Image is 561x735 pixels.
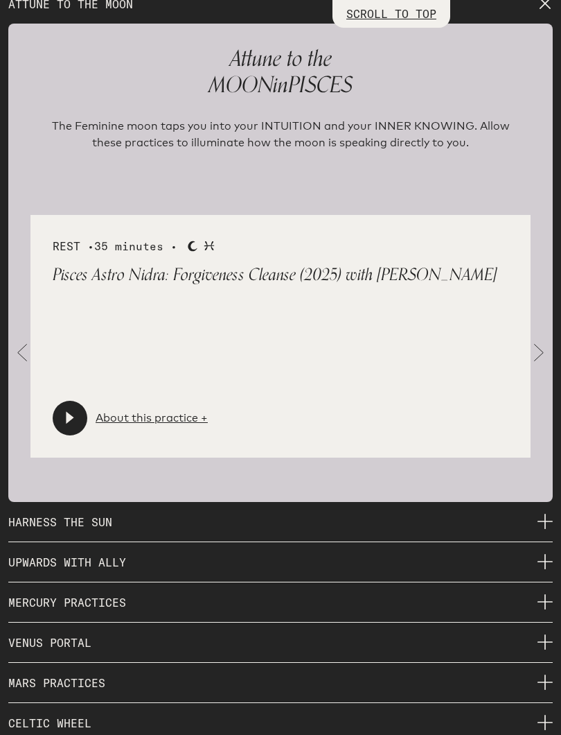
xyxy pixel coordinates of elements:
[53,266,508,286] p: Pisces Astro Nidra: Forgiveness Cleanse (2025) with [PERSON_NAME]
[96,410,208,426] a: About this practice +
[273,67,288,103] span: in
[346,6,436,22] p: SCROLL TO TOP
[94,239,177,253] span: 35 minutes •
[53,237,508,254] div: REST •
[8,583,553,623] p: MERCURY PRACTICES
[230,41,332,77] span: Attune to the
[8,543,553,582] p: UPWARDS WITH ALLY
[8,503,553,542] p: HARNESS THE SUN
[8,623,553,663] p: VENUS PORTAL
[8,664,553,703] p: MARS PRACTICES
[30,46,531,112] p: MOON PISCES
[36,118,525,187] p: The Feminine moon taps you into your INTUITION and your INNER KNOWING. Allow these practices to i...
